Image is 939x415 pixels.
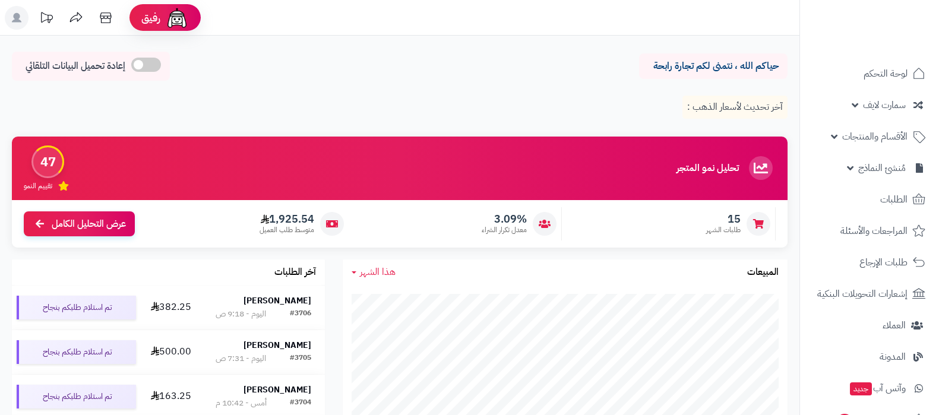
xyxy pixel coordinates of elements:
[31,6,61,33] a: تحديثات المنصة
[216,308,266,320] div: اليوم - 9:18 ص
[352,265,396,279] a: هذا الشهر
[807,280,932,308] a: إشعارات التحويلات البنكية
[141,11,160,25] span: رفيق
[747,267,779,278] h3: المبيعات
[883,317,906,334] span: العملاء
[706,213,741,226] span: 15
[864,65,908,82] span: لوحة التحكم
[360,265,396,279] span: هذا الشهر
[165,6,189,30] img: ai-face.png
[849,380,906,397] span: وآتس آب
[840,223,908,239] span: المراجعات والأسئلة
[682,96,788,119] p: آخر تحديث لأسعار الذهب :
[17,385,136,408] div: تم استلام طلبكم بنجاح
[807,311,932,340] a: العملاء
[648,59,779,73] p: حياكم الله ، نتمنى لكم تجارة رابحة
[260,213,314,226] span: 1,925.54
[676,163,739,174] h3: تحليل نمو المتجر
[850,382,872,395] span: جديد
[859,254,908,271] span: طلبات الإرجاع
[842,128,908,145] span: الأقسام والمنتجات
[24,211,135,237] a: عرض التحليل الكامل
[290,308,311,320] div: #3706
[141,286,202,330] td: 382.25
[482,225,527,235] span: معدل تكرار الشراء
[807,343,932,371] a: المدونة
[52,217,126,231] span: عرض التحليل الكامل
[807,185,932,214] a: الطلبات
[290,353,311,365] div: #3705
[141,330,202,374] td: 500.00
[807,217,932,245] a: المراجعات والأسئلة
[216,397,267,409] div: أمس - 10:42 م
[244,384,311,396] strong: [PERSON_NAME]
[244,294,311,307] strong: [PERSON_NAME]
[858,31,928,56] img: logo-2.png
[807,59,932,88] a: لوحة التحكم
[880,191,908,208] span: الطلبات
[290,397,311,409] div: #3704
[24,181,52,191] span: تقييم النمو
[26,59,125,73] span: إعادة تحميل البيانات التلقائي
[482,213,527,226] span: 3.09%
[807,248,932,277] a: طلبات الإرجاع
[216,353,266,365] div: اليوم - 7:31 ص
[807,374,932,403] a: وآتس آبجديد
[260,225,314,235] span: متوسط طلب العميل
[17,340,136,364] div: تم استلام طلبكم بنجاح
[817,286,908,302] span: إشعارات التحويلات البنكية
[274,267,316,278] h3: آخر الطلبات
[706,225,741,235] span: طلبات الشهر
[880,349,906,365] span: المدونة
[863,97,906,113] span: سمارت لايف
[17,296,136,319] div: تم استلام طلبكم بنجاح
[244,339,311,351] strong: [PERSON_NAME]
[858,160,906,176] span: مُنشئ النماذج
